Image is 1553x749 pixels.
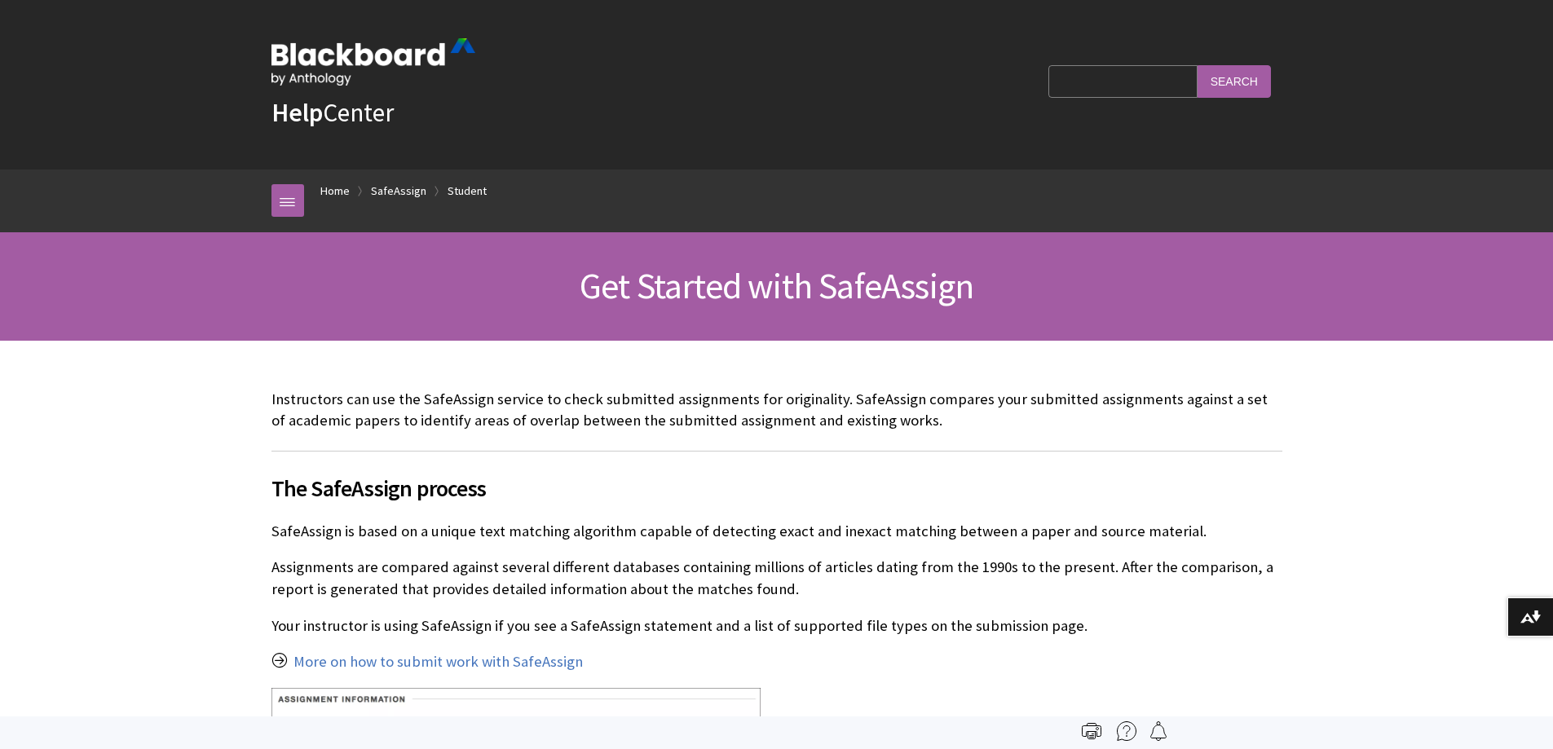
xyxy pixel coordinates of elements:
p: Assignments are compared against several different databases containing millions of articles dati... [271,557,1282,599]
input: Search [1198,65,1271,97]
a: SafeAssign [371,181,426,201]
a: Home [320,181,350,201]
img: Print [1082,721,1101,741]
a: More on how to submit work with SafeAssign [293,652,583,672]
p: Instructors can use the SafeAssign service to check submitted assignments for originality. SafeAs... [271,389,1282,431]
a: Student [448,181,487,201]
a: HelpCenter [271,96,394,129]
p: Your instructor is using SafeAssign if you see a SafeAssign statement and a list of supported fil... [271,615,1282,637]
img: Follow this page [1149,721,1168,741]
img: More help [1117,721,1136,741]
img: Blackboard by Anthology [271,38,475,86]
span: Get Started with SafeAssign [580,263,973,308]
span: The SafeAssign process [271,471,1282,505]
p: SafeAssign is based on a unique text matching algorithm capable of detecting exact and inexact ma... [271,521,1282,542]
strong: Help [271,96,323,129]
